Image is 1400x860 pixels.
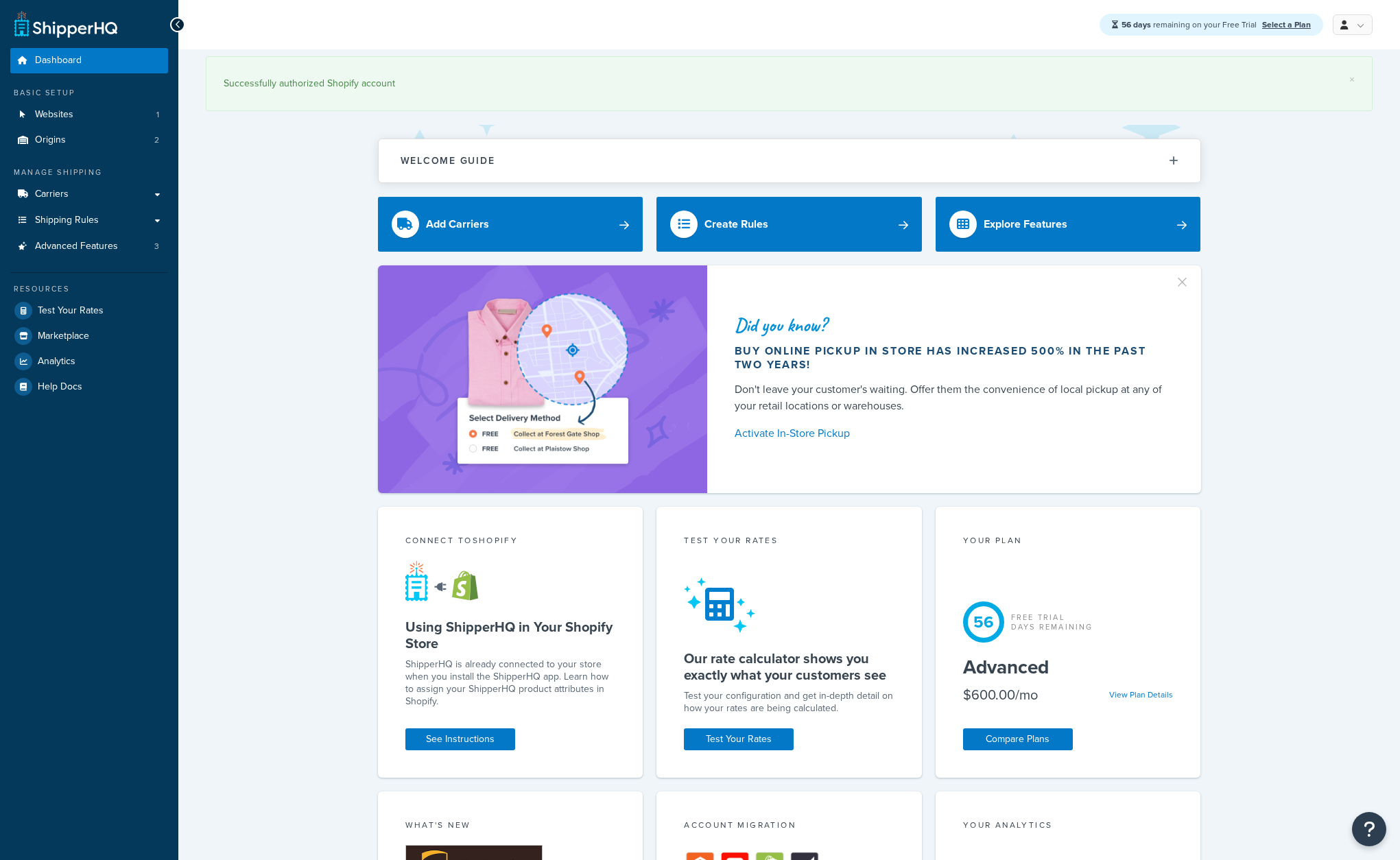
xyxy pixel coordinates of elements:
img: ad-shirt-map-b0359fc47e01cab431d101c4b569394f6a03f54285957d908178d52f29eb9668.png [418,286,667,473]
a: Test Your Rates [684,728,794,750]
a: See Instructions [405,728,515,750]
span: 2 [154,134,159,146]
div: Create Rules [704,215,768,234]
h5: Using ShipperHQ in Your Shopify Store [405,619,616,652]
a: Compare Plans [963,728,1073,750]
span: 1 [156,109,159,121]
span: Dashboard [35,55,82,67]
span: 3 [154,241,159,252]
div: Test your configuration and get in-depth detail on how your rates are being calculated. [684,690,894,715]
div: Connect to Shopify [405,534,616,550]
span: Marketplace [38,331,89,342]
div: Add Carriers [426,215,489,234]
button: Welcome Guide [379,139,1200,182]
a: Select a Plan [1262,19,1311,31]
h2: Welcome Guide [401,156,495,166]
div: Explore Features [984,215,1067,234]
a: Shipping Rules [10,208,168,233]
button: Open Resource Center [1352,812,1386,846]
div: Resources [10,283,168,295]
a: Websites1 [10,102,168,128]
span: Carriers [35,189,69,200]
li: Origins [10,128,168,153]
a: Dashboard [10,48,168,73]
a: Create Rules [656,197,922,252]
div: Don't leave your customer's waiting. Offer them the convenience of local pickup at any of your re... [735,381,1168,414]
span: Advanced Features [35,241,118,252]
div: Account Migration [684,819,894,835]
div: Your Analytics [963,819,1174,835]
a: × [1349,74,1355,85]
a: Advanced Features3 [10,234,168,259]
div: Buy online pickup in store has increased 500% in the past two years! [735,344,1168,372]
span: Analytics [38,356,75,368]
li: Advanced Features [10,234,168,259]
span: Origins [35,134,66,146]
span: Help Docs [38,381,82,393]
a: Help Docs [10,374,168,399]
div: Did you know? [735,315,1168,335]
div: $600.00/mo [963,685,1038,704]
span: Shipping Rules [35,215,99,226]
div: Manage Shipping [10,167,168,178]
div: What's New [405,819,616,835]
li: Websites [10,102,168,128]
div: Free Trial Days Remaining [1011,612,1093,632]
a: Origins2 [10,128,168,153]
h5: Advanced [963,656,1174,678]
strong: 56 days [1122,19,1151,31]
a: Activate In-Store Pickup [735,424,1168,443]
span: Websites [35,109,73,121]
a: Test Your Rates [10,298,168,323]
a: Carriers [10,182,168,207]
a: Add Carriers [378,197,643,252]
span: remaining on your Free Trial [1122,19,1259,31]
div: 56 [963,601,1004,643]
p: ShipperHQ is already connected to your store when you install the ShipperHQ app. Learn how to ass... [405,658,616,708]
div: Basic Setup [10,87,168,99]
div: Successfully authorized Shopify account [224,74,1355,93]
a: Analytics [10,349,168,374]
a: Explore Features [936,197,1201,252]
span: Test Your Rates [38,305,104,317]
a: Marketplace [10,324,168,348]
img: connect-shq-shopify-9b9a8c5a.svg [405,560,491,601]
div: Your Plan [963,534,1174,550]
div: Test your rates [684,534,894,550]
a: View Plan Details [1109,689,1173,701]
h5: Our rate calculator shows you exactly what your customers see [684,650,894,683]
